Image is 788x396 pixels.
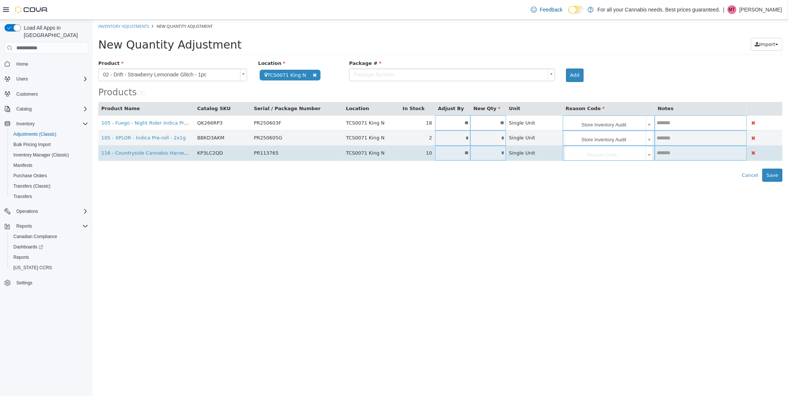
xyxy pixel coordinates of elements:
[6,41,31,46] span: Product
[102,111,158,126] td: BBKD3AKM
[10,242,46,251] a: Dashboards
[13,278,88,287] span: Settings
[568,6,584,14] input: Dark Mode
[16,61,28,67] span: Home
[253,131,292,136] span: TCS0071 King N
[723,5,725,14] p: |
[13,162,32,168] span: Manifests
[13,60,31,69] a: Home
[10,192,88,201] span: Transfers
[6,49,144,61] span: 02 - Drift - Strawberry Lemonade Glitch - 1pc
[13,207,41,216] button: Operations
[10,130,88,139] span: Adjustments (Classic)
[10,263,55,272] a: [US_STATE] CCRS
[15,6,48,13] img: Cova
[381,86,408,92] span: New Qty
[13,75,88,83] span: Users
[416,131,443,136] span: Single Unit
[7,181,91,191] button: Transfers (Classic)
[13,244,43,250] span: Dashboards
[1,119,91,129] button: Inventory
[7,139,91,150] button: Bulk Pricing Import
[307,96,342,111] td: 18
[13,105,88,113] span: Catalog
[667,22,683,27] span: Import
[253,85,278,93] button: Location
[102,96,158,111] td: QK266RP3
[345,85,373,93] button: Adjust By
[16,208,38,214] span: Operations
[473,49,491,62] button: Add
[473,86,512,92] span: Reason Code
[9,115,93,121] a: 105 - XPLOR - Indica Pre-roll - 2x1g
[13,142,51,148] span: Bulk Pricing Import
[739,5,782,14] p: [PERSON_NAME]
[9,85,49,93] button: Product Name
[10,182,88,191] span: Transfers (Classic)
[158,111,250,126] td: PR250605G
[10,242,88,251] span: Dashboards
[161,85,229,93] button: Serial / Package Number
[10,263,88,272] span: Washington CCRS
[10,130,59,139] a: Adjustments (Classic)
[1,58,91,69] button: Home
[13,207,88,216] span: Operations
[6,67,44,78] span: Products
[6,19,149,32] span: New Quantity Adjustment
[7,150,91,160] button: Inventory Manager (Classic)
[7,171,91,181] button: Purchase Orders
[13,59,88,68] span: Home
[13,131,56,137] span: Adjustments (Classic)
[13,152,69,158] span: Inventory Manager (Classic)
[10,171,88,180] span: Purchase Orders
[16,91,38,97] span: Customers
[10,232,88,241] span: Canadian Compliance
[657,114,664,123] button: Delete Product
[472,126,560,141] a: Reason Code...
[10,253,88,262] span: Reports
[657,129,664,138] button: Delete Product
[597,5,720,14] p: For all your Cannabis needs. Best prices guaranteed.
[472,111,560,125] a: Store Inventory Audit
[1,277,91,288] button: Settings
[257,49,452,61] span: Package Number...
[13,254,29,260] span: Reports
[7,263,91,273] button: [US_STATE] CCRS
[1,89,91,99] button: Customers
[416,100,443,106] span: Single Unit
[7,231,91,242] button: Canadian Compliance
[729,5,735,14] span: MT
[253,115,292,121] span: TCS0071 King N
[472,111,550,126] span: Store Inventory Audit
[16,280,32,286] span: Settings
[44,70,52,77] small: ( )
[16,223,32,229] span: Reports
[165,41,193,46] span: Location
[10,161,88,170] span: Manifests
[10,151,72,159] a: Inventory Manager (Classic)
[10,140,54,149] a: Bulk Pricing Import
[256,49,462,62] a: Package Number...
[658,18,690,32] button: Import
[1,104,91,114] button: Catalog
[102,126,158,141] td: KP3LC2QD
[310,85,333,93] button: In Stock
[307,126,342,141] td: 10
[1,221,91,231] button: Reports
[46,70,50,77] span: 3
[13,278,35,287] a: Settings
[657,99,664,108] button: Delete Product
[565,85,582,93] button: Notes
[13,90,41,99] a: Customers
[7,252,91,263] button: Reports
[7,242,91,252] a: Dashboards
[10,192,35,201] a: Transfers
[7,129,91,139] button: Adjustments (Classic)
[16,76,28,82] span: Users
[10,171,50,180] a: Purchase Orders
[13,89,88,99] span: Customers
[1,74,91,84] button: Users
[13,119,37,128] button: Inventory
[472,96,560,110] a: Store Inventory Audit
